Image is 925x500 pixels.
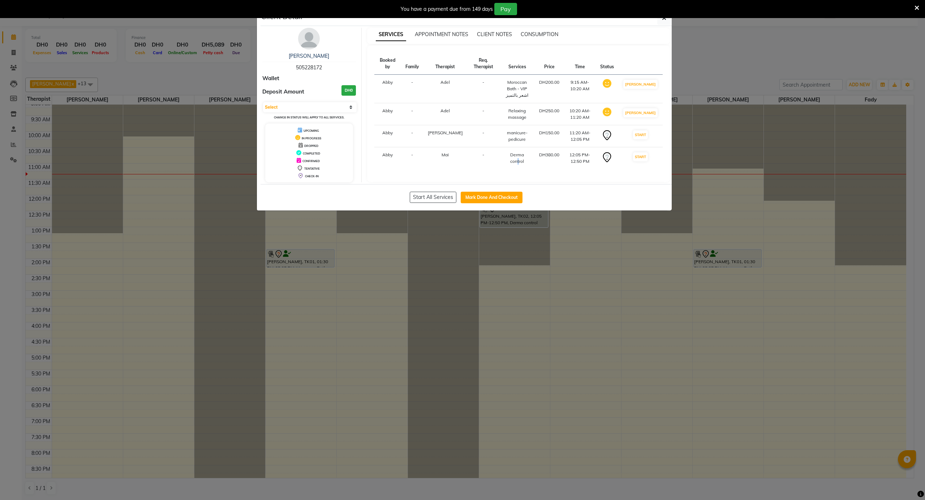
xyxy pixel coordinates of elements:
[461,192,522,203] button: Mark Done And Checkout
[467,75,500,103] td: -
[374,147,401,169] td: Abby
[633,130,648,139] button: START
[303,152,320,155] span: COMPLETED
[401,75,423,103] td: -
[504,152,531,165] div: Derma control
[374,53,401,75] th: Booked by
[442,152,449,157] span: Mai
[440,79,450,85] span: Adel
[401,53,423,75] th: Family
[539,152,559,158] div: DH380.00
[341,85,356,96] h3: DH0
[374,103,401,125] td: Abby
[401,125,423,147] td: -
[521,31,558,38] span: CONSUMPTION
[374,125,401,147] td: Abby
[428,130,463,135] span: [PERSON_NAME]
[304,144,318,148] span: DROPPED
[467,125,500,147] td: -
[262,74,279,83] span: Wallet
[504,130,531,143] div: manicure-pedicure
[535,53,564,75] th: Price
[376,28,406,41] span: SERVICES
[440,108,450,113] span: Adel
[564,53,596,75] th: Time
[304,129,319,132] span: UPCOMING
[374,75,401,103] td: Abby
[401,5,493,13] div: You have a payment due from 149 days
[623,80,658,89] button: [PERSON_NAME]
[304,167,320,170] span: TENTATIVE
[564,103,596,125] td: 10:20 AM-11:20 AM
[539,79,559,86] div: DH200.00
[467,103,500,125] td: -
[564,125,596,147] td: 11:20 AM-12:05 PM
[504,79,531,99] div: Moroccan Bath - VIP اشعر بالتميز
[467,147,500,169] td: -
[539,108,559,114] div: DH250.00
[262,88,304,96] span: Deposit Amount
[623,108,658,117] button: [PERSON_NAME]
[274,116,344,119] small: Change in status will apply to all services.
[410,192,456,203] button: Start All Services
[539,130,559,136] div: DH150.00
[564,147,596,169] td: 12:05 PM-12:50 PM
[596,53,618,75] th: Status
[302,159,320,163] span: CONFIRMED
[401,103,423,125] td: -
[564,75,596,103] td: 9:15 AM-10:20 AM
[305,174,319,178] span: CHECK-IN
[423,53,467,75] th: Therapist
[504,108,531,121] div: Relaxing massage
[302,136,321,140] span: IN PROGRESS
[494,3,517,15] button: Pay
[467,53,500,75] th: Req. Therapist
[298,28,320,49] img: avatar
[500,53,535,75] th: Services
[633,152,648,161] button: START
[401,147,423,169] td: -
[477,31,512,38] span: CLIENT NOTES
[296,64,322,71] span: 505228172
[289,53,329,59] a: [PERSON_NAME]
[415,31,468,38] span: APPOINTMENT NOTES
